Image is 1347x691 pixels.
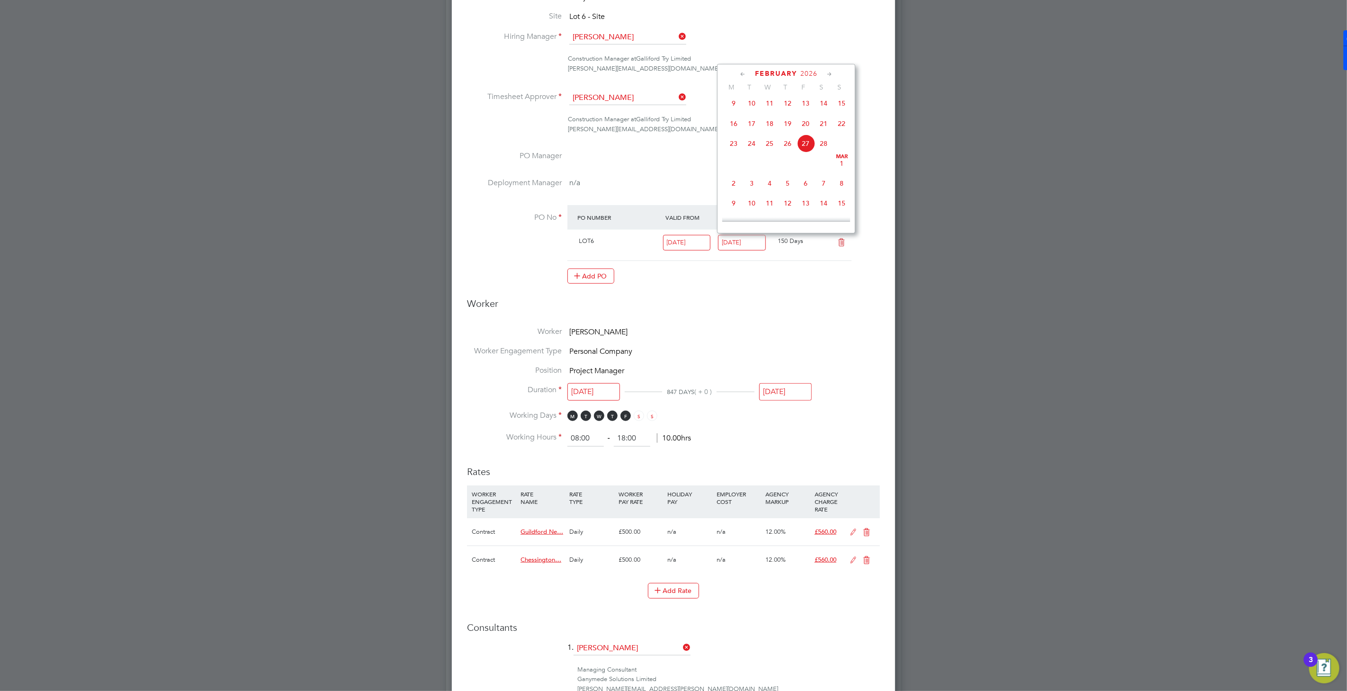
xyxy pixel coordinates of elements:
span: 18 [761,215,779,233]
span: 22 [833,115,851,133]
span: Personal Company [569,347,632,356]
span: 17 [743,215,761,233]
div: Managing Consultant [577,665,880,675]
span: n/a [569,178,580,188]
span: 14 [815,194,833,212]
span: 10 [743,94,761,112]
span: T [740,83,758,91]
span: 14 [815,94,833,112]
label: Deployment Manager [467,178,562,188]
div: WORKER PAY RATE [616,485,665,510]
span: ( + 0 ) [694,387,712,396]
span: 8 [833,174,851,192]
span: £560.00 [815,556,836,564]
span: 12.00% [765,528,786,536]
span: 12 [779,94,797,112]
input: Select one [567,383,620,401]
div: 3 [1309,660,1313,672]
span: 25 [761,135,779,153]
span: n/a [717,528,726,536]
span: 27 [797,135,815,153]
input: Select one [663,235,711,251]
span: W [758,83,776,91]
span: Project Manager [569,366,624,376]
span: n/a [668,556,677,564]
span: [PERSON_NAME][EMAIL_ADDRESS][DOMAIN_NAME] [568,125,720,133]
span: 6 [797,174,815,192]
span: Construction Manager at [568,115,636,123]
input: Search for... [569,91,686,105]
div: Valid From [664,209,719,226]
li: 1. [467,641,880,665]
span: £560.00 [815,528,836,536]
div: Contract [469,546,518,574]
span: 23 [725,135,743,153]
span: 2026 [800,70,817,78]
div: AGENCY MARKUP [763,485,812,510]
span: 19 [779,115,797,133]
span: Lot 6 - Site [569,12,605,21]
span: 21 [815,215,833,233]
input: 17:00 [614,430,650,447]
span: Galliford Try Limited [636,54,691,63]
span: Guildford Ne… [521,528,563,536]
label: PO Manager [467,151,562,161]
span: 18 [761,115,779,133]
span: n/a [717,556,726,564]
span: 12.00% [765,556,786,564]
input: Search for... [574,641,691,655]
div: EMPLOYER COST [714,485,763,510]
label: Working Days [467,411,562,421]
h3: Worker [467,297,880,317]
label: Worker [467,327,562,337]
label: Position [467,366,562,376]
label: Worker Engagement Type [467,346,562,356]
span: 15 [833,194,851,212]
span: 3 [743,174,761,192]
span: T [581,411,591,421]
span: 16 [725,115,743,133]
span: ‐ [606,433,612,443]
span: 24 [743,135,761,153]
span: 2 [725,174,743,192]
div: RATE NAME [518,485,567,510]
span: 20 [797,215,815,233]
label: Duration [467,385,562,395]
span: 9 [725,194,743,212]
div: WORKER ENGAGEMENT TYPE [469,485,518,518]
span: 15 [833,94,851,112]
div: £500.00 [616,518,665,546]
label: Working Hours [467,432,562,442]
span: 13 [797,194,815,212]
button: Add Rate [648,583,699,598]
span: n/a [668,528,677,536]
button: Open Resource Center, 3 new notifications [1309,653,1339,683]
h3: Consultants [467,621,880,634]
span: 10 [743,194,761,212]
button: Add PO [567,269,614,284]
div: RATE TYPE [567,485,616,510]
span: Mar [833,154,851,159]
span: [PERSON_NAME] [569,328,628,337]
span: Chessington… [521,556,561,564]
div: Ganymede Solutions Limited [577,674,880,684]
label: PO No [467,213,562,223]
div: AGENCY CHARGE RATE [812,485,845,518]
div: £500.00 [616,546,665,574]
div: HOLIDAY PAY [665,485,714,510]
span: Galliford Try Limited [636,115,691,123]
span: M [567,411,578,421]
span: F [794,83,812,91]
span: 21 [815,115,833,133]
span: February [755,70,797,78]
div: Daily [567,518,616,546]
label: Site [467,11,562,21]
span: T [607,411,618,421]
label: Timesheet Approver [467,92,562,102]
span: 28 [815,135,833,153]
div: PO Number [575,209,664,226]
span: 11 [761,194,779,212]
span: 20 [797,115,815,133]
span: 19 [779,215,797,233]
span: T [776,83,794,91]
